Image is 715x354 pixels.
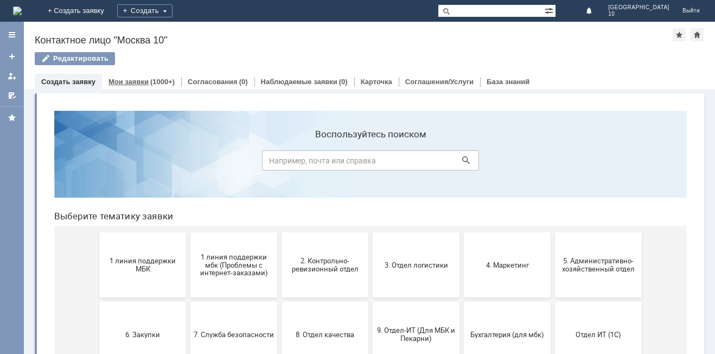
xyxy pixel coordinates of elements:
[13,7,22,15] img: logo
[35,35,673,46] div: Контактное лицо "Москва 10"
[145,130,232,195] button: 1 линия поддержки мбк (Проблемы с интернет-заказами)
[9,109,641,119] header: Выберите тематику заявки
[418,130,505,195] button: 4. Маркетинг
[57,228,137,236] span: 6. Закупки
[513,228,593,236] span: Отдел ИТ (1С)
[3,87,21,104] a: Мои согласования
[422,228,502,236] span: Бухгалтерия (для мбк)
[145,269,232,334] button: Отдел-ИТ (Офис)
[108,78,149,86] a: Мои заявки
[691,28,704,41] div: Сделать домашней страницей
[216,48,433,68] input: Например, почта или справка
[330,224,411,241] span: 9. Отдел-ИТ (Для МБК и Пекарни)
[3,67,21,85] a: Мои заявки
[41,78,95,86] a: Создать заявку
[327,269,414,334] button: Франчайзинг
[236,130,323,195] button: 2. Контрольно-ревизионный отдел
[327,130,414,195] button: 3. Отдел логистики
[57,155,137,171] span: 1 линия поддержки МБК
[513,289,593,314] span: [PERSON_NAME]. Услуги ИТ для МБК (оформляет L1)
[422,159,502,167] span: 4. Маркетинг
[487,78,529,86] a: База знаний
[148,150,228,175] span: 1 линия поддержки мбк (Проблемы с интернет-заказами)
[239,78,248,86] div: (0)
[405,78,474,86] a: Соглашения/Услуги
[509,269,596,334] button: [PERSON_NAME]. Услуги ИТ для МБК (оформляет L1)
[608,4,669,11] span: [GEOGRAPHIC_DATA]
[13,7,22,15] a: Перейти на домашнюю страницу
[54,200,141,265] button: 6. Закупки
[327,200,414,265] button: 9. Отдел-ИТ (Для МБК и Пекарни)
[261,78,337,86] a: Наблюдаемые заявки
[513,155,593,171] span: 5. Административно-хозяйственный отдел
[330,159,411,167] span: 3. Отдел логистики
[509,130,596,195] button: 5. Административно-хозяйственный отдел
[361,78,392,86] a: Карточка
[54,130,141,195] button: 1 линия поддержки МБК
[673,28,686,41] div: Добавить в избранное
[239,155,320,171] span: 2. Контрольно-ревизионный отдел
[545,5,556,15] span: Расширенный поиск
[239,298,320,306] span: Финансовый отдел
[239,228,320,236] span: 8. Отдел качества
[188,78,238,86] a: Согласования
[54,269,141,334] button: Отдел-ИТ (Битрикс24 и CRM)
[339,78,348,86] div: (0)
[3,48,21,65] a: Создать заявку
[148,298,228,306] span: Отдел-ИТ (Офис)
[150,78,175,86] div: (1000+)
[418,200,505,265] button: Бухгалтерия (для мбк)
[418,269,505,334] button: Это соглашение не активно!
[422,294,502,310] span: Это соглашение не активно!
[57,294,137,310] span: Отдел-ИТ (Битрикс24 и CRM)
[236,200,323,265] button: 8. Отдел качества
[509,200,596,265] button: Отдел ИТ (1С)
[145,200,232,265] button: 7. Служба безопасности
[330,298,411,306] span: Франчайзинг
[117,4,173,17] div: Создать
[148,228,228,236] span: 7. Служба безопасности
[216,27,433,37] label: Воспользуйтесь поиском
[236,269,323,334] button: Финансовый отдел
[608,11,669,17] span: 10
